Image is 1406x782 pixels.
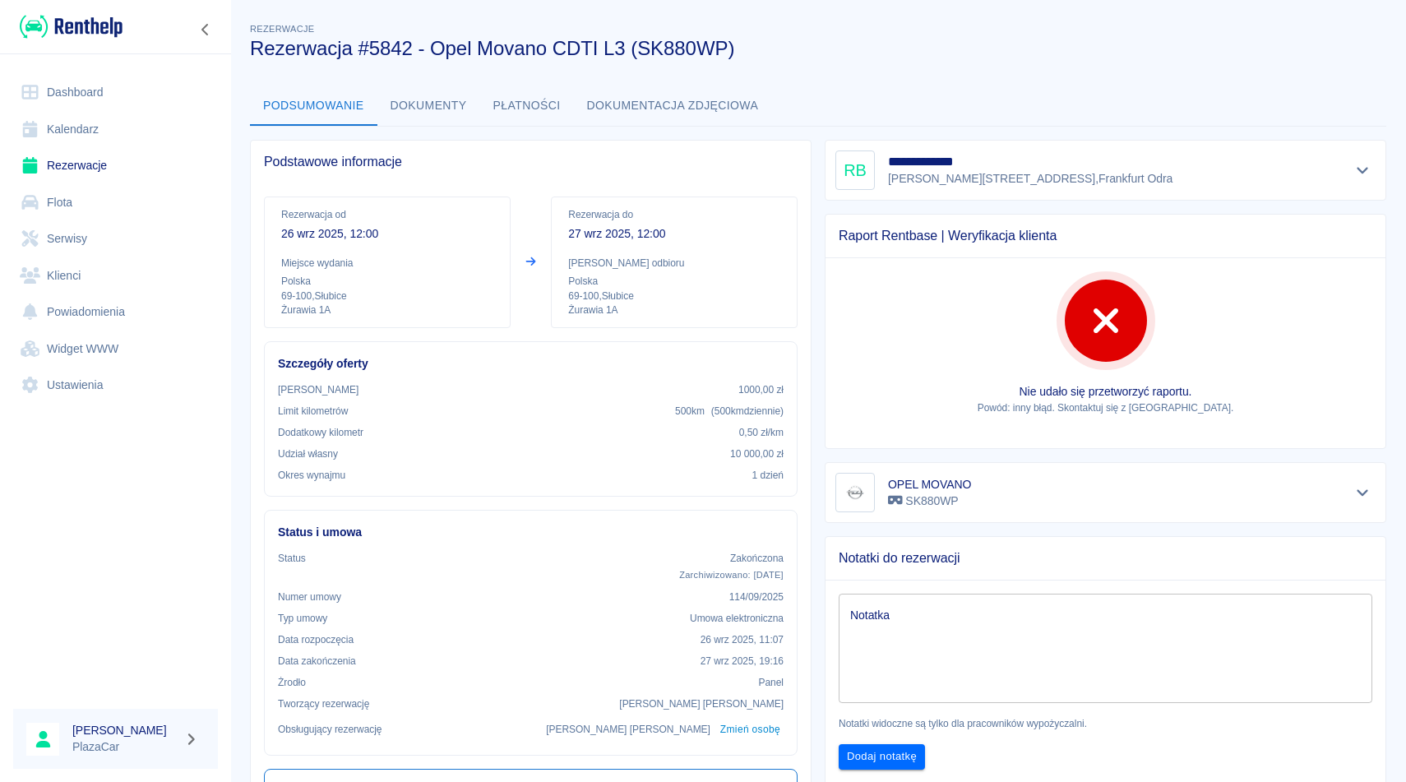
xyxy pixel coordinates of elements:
img: Renthelp logo [20,13,123,40]
a: Widget WWW [13,331,218,368]
a: Renthelp logo [13,13,123,40]
a: Kalendarz [13,111,218,148]
span: Notatki do rezerwacji [839,550,1372,567]
p: 26 wrz 2025, 11:07 [701,632,784,647]
p: Nie udało się przetworzyć raportu. [839,383,1372,400]
button: Płatności [480,86,574,126]
p: [PERSON_NAME] odbioru [568,256,780,271]
p: 500 km [675,404,784,419]
p: Typ umowy [278,611,327,626]
span: Podstawowe informacje [264,154,798,170]
h3: Rezerwacja #5842 - Opel Movano CDTI L3 (SK880WP) [250,37,1373,60]
a: Rezerwacje [13,147,218,184]
a: Ustawienia [13,367,218,404]
p: 1 dzień [752,468,784,483]
p: Żurawia 1A [568,303,780,317]
p: Panel [759,675,784,690]
p: Polska [568,274,780,289]
p: Żrodło [278,675,306,690]
p: Data zakończenia [278,654,356,669]
p: 10 000,00 zł [730,447,784,461]
p: Status [278,551,306,566]
p: Rezerwacja do [568,207,780,222]
p: Rezerwacja od [281,207,493,222]
button: Dokumenty [377,86,480,126]
p: 69-100 , Słubice [281,289,493,303]
p: [PERSON_NAME] [278,382,358,397]
p: 0,50 zł /km [739,425,784,440]
p: [PERSON_NAME] [PERSON_NAME] [619,696,784,711]
button: Dodaj notatkę [839,744,925,770]
p: Tworzący rezerwację [278,696,369,711]
p: 1000,00 zł [738,382,784,397]
p: Udział własny [278,447,338,461]
button: Dokumentacja zdjęciowa [574,86,772,126]
p: Okres wynajmu [278,468,345,483]
a: Dashboard [13,74,218,111]
p: Polska [281,274,493,289]
button: Pokaż szczegóły [1349,481,1376,504]
span: ( 500 km dziennie ) [711,405,784,417]
p: Dodatkowy kilometr [278,425,363,440]
p: Limit kilometrów [278,404,348,419]
p: Data rozpoczęcia [278,632,354,647]
p: 69-100 , Słubice [568,289,780,303]
button: Pokaż szczegóły [1349,159,1376,182]
div: RB [835,150,875,190]
a: Klienci [13,257,218,294]
p: SK880WP [888,493,971,510]
p: Miejsce wydania [281,256,493,271]
a: Flota [13,184,218,221]
p: Żurawia 1A [281,303,493,317]
p: [PERSON_NAME] [PERSON_NAME] [546,722,710,737]
p: Zakończona [679,551,784,566]
p: 27 wrz 2025, 12:00 [568,225,780,243]
p: Notatki widoczne są tylko dla pracowników wypożyczalni. [839,716,1372,731]
p: 26 wrz 2025, 12:00 [281,225,493,243]
h6: Szczegóły oferty [278,355,784,372]
p: Obsługujący rezerwację [278,722,382,737]
button: Zwiń nawigację [193,19,218,40]
p: [PERSON_NAME][STREET_ADDRESS] , Frankfurt Odra [888,170,1172,187]
h6: Status i umowa [278,524,784,541]
span: Raport Rentbase | Weryfikacja klienta [839,228,1372,244]
h6: [PERSON_NAME] [72,722,178,738]
button: Podsumowanie [250,86,377,126]
span: Rezerwacje [250,24,314,34]
p: 114/09/2025 [729,590,784,604]
p: Powód: inny błąd. Skontaktuj się z [GEOGRAPHIC_DATA]. [839,400,1372,415]
button: Zmień osobę [717,718,784,742]
p: Umowa elektroniczna [690,611,784,626]
p: PlazaCar [72,738,178,756]
p: Numer umowy [278,590,341,604]
img: Image [839,476,872,509]
p: 27 wrz 2025, 19:16 [701,654,784,669]
a: Powiadomienia [13,294,218,331]
span: Zarchiwizowano: [DATE] [679,570,784,580]
h6: OPEL MOVANO [888,476,971,493]
a: Serwisy [13,220,218,257]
